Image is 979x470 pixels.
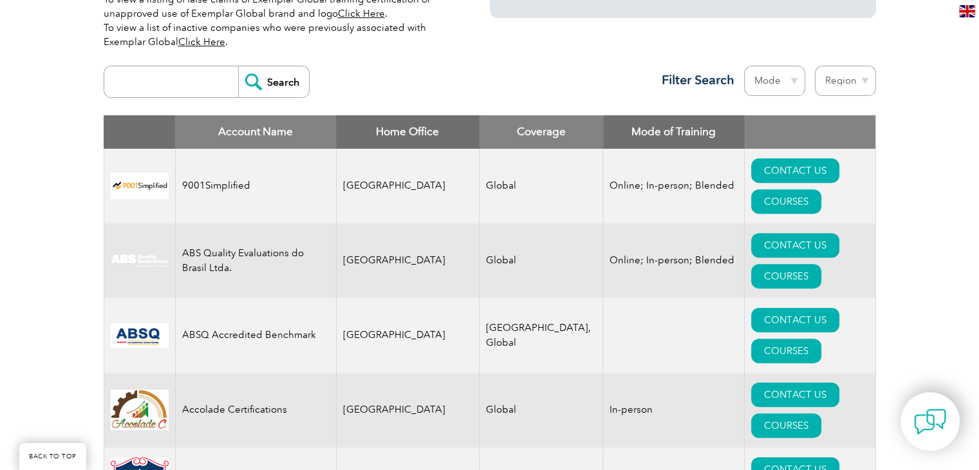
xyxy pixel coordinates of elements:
[751,339,821,363] a: COURSES
[751,189,821,214] a: COURSES
[175,298,336,373] td: ABSQ Accredited Benchmark
[175,149,336,223] td: 9001Simplified
[238,66,309,97] input: Search
[603,223,745,298] td: Online; In-person; Blended
[111,390,169,430] img: 1a94dd1a-69dd-eb11-bacb-002248159486-logo.jpg
[480,298,603,373] td: [GEOGRAPHIC_DATA], Global
[175,223,336,298] td: ABS Quality Evaluations do Brasil Ltda.
[338,8,385,19] a: Click Here
[603,373,745,447] td: In-person
[178,36,225,48] a: Click Here
[914,406,946,438] img: contact-chat.png
[959,5,975,17] img: en
[751,158,839,183] a: CONTACT US
[480,149,603,223] td: Global
[111,254,169,268] img: c92924ac-d9bc-ea11-a814-000d3a79823d-logo.jpg
[336,223,480,298] td: [GEOGRAPHIC_DATA]
[111,323,169,348] img: cc24547b-a6e0-e911-a812-000d3a795b83-logo.png
[751,264,821,288] a: COURSES
[480,223,603,298] td: Global
[654,72,734,88] h3: Filter Search
[336,115,480,149] th: Home Office: activate to sort column ascending
[751,382,839,407] a: CONTACT US
[111,173,169,199] img: 37c9c059-616f-eb11-a812-002248153038-logo.png
[603,115,745,149] th: Mode of Training: activate to sort column ascending
[751,308,839,332] a: CONTACT US
[480,373,603,447] td: Global
[175,373,336,447] td: Accolade Certifications
[745,115,875,149] th: : activate to sort column ascending
[336,373,480,447] td: [GEOGRAPHIC_DATA]
[336,298,480,373] td: [GEOGRAPHIC_DATA]
[603,149,745,223] td: Online; In-person; Blended
[751,233,839,258] a: CONTACT US
[480,115,603,149] th: Coverage: activate to sort column ascending
[19,443,86,470] a: BACK TO TOP
[336,149,480,223] td: [GEOGRAPHIC_DATA]
[175,115,336,149] th: Account Name: activate to sort column descending
[751,413,821,438] a: COURSES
